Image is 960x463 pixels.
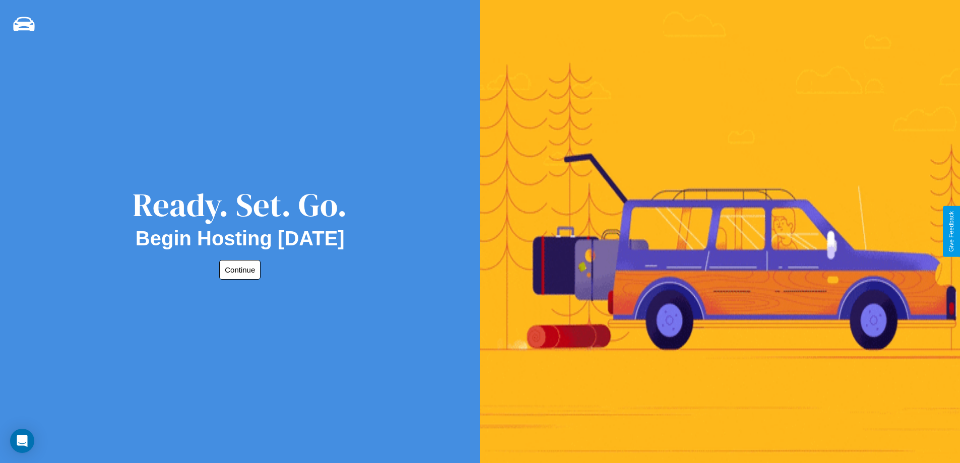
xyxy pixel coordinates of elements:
div: Open Intercom Messenger [10,429,34,453]
h2: Begin Hosting [DATE] [136,227,345,250]
button: Continue [219,260,261,280]
div: Ready. Set. Go. [133,182,347,227]
div: Give Feedback [948,211,955,252]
